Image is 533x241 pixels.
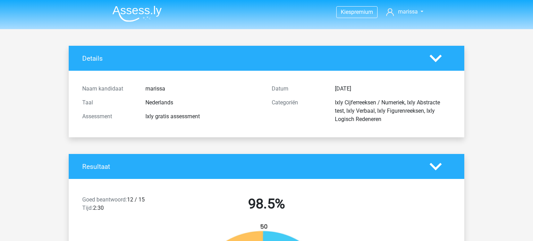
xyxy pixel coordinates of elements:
[140,85,266,93] div: marissa
[112,6,162,22] img: Assessly
[77,112,140,121] div: Assessment
[351,9,373,15] span: premium
[77,85,140,93] div: Naam kandidaat
[398,8,418,15] span: marissa
[330,85,456,93] div: [DATE]
[140,112,266,121] div: Ixly gratis assessment
[383,8,426,16] a: marissa
[77,98,140,107] div: Taal
[341,9,351,15] span: Kies
[266,98,330,123] div: Categoriën
[177,196,356,212] h2: 98.5%
[82,196,127,203] span: Goed beantwoord:
[82,163,419,171] h4: Resultaat
[77,196,172,215] div: 12 / 15 2:30
[330,98,456,123] div: Ixly Cijferreeksen / Numeriek, Ixly Abstracte test, Ixly Verbaal, Ixly Figurenreeksen, Ixly Logis...
[266,85,330,93] div: Datum
[140,98,266,107] div: Nederlands
[82,54,419,62] h4: Details
[337,7,377,17] a: Kiespremium
[82,205,93,211] span: Tijd:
